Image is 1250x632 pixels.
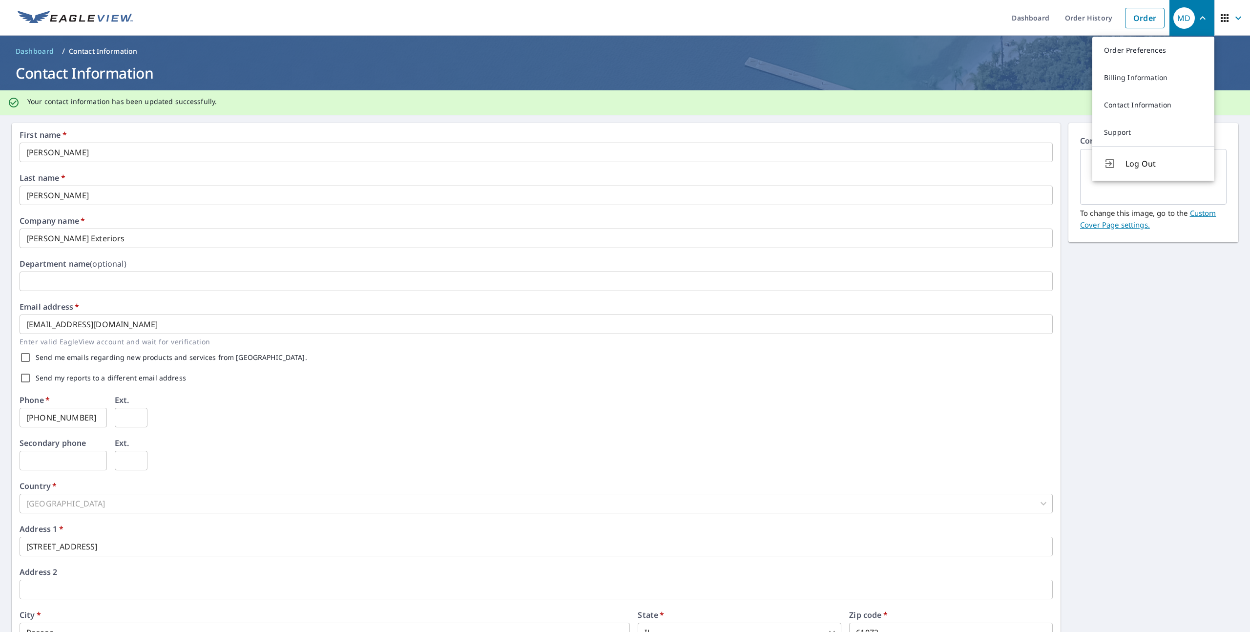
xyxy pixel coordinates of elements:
span: Dashboard [16,46,54,56]
a: Support [1092,119,1214,146]
label: Send my reports to a different email address [36,375,186,381]
label: Country [20,482,57,490]
a: Order [1125,8,1165,28]
a: Billing Information [1092,64,1214,91]
div: MD [1173,7,1195,29]
label: State [638,611,664,619]
label: Address 1 [20,525,63,533]
label: Ext. [115,439,129,447]
img: EmptyCustomerLogo.png [1092,150,1215,203]
label: Ext. [115,396,129,404]
label: Company name [20,217,85,225]
label: Send me emails regarding new products and services from [GEOGRAPHIC_DATA]. [36,354,307,361]
label: Last name [20,174,65,182]
p: Enter valid EagleView account and wait for verification [20,336,1046,347]
label: Secondary phone [20,439,86,447]
label: Email address [20,303,79,311]
p: Company Logo [1080,135,1227,149]
nav: breadcrumb [12,43,1238,59]
p: Your contact information has been updated successfully. [27,97,217,106]
span: Log Out [1125,158,1203,169]
button: Log Out [1092,146,1214,181]
p: Contact Information [69,46,138,56]
h1: Contact Information [12,63,1238,83]
p: To change this image, go to the [1080,205,1227,231]
b: (optional) [90,258,126,269]
label: Phone [20,396,50,404]
a: Contact Information [1092,91,1214,119]
label: Address 2 [20,568,57,576]
a: Dashboard [12,43,58,59]
div: [GEOGRAPHIC_DATA] [20,494,1053,513]
li: / [62,45,65,57]
img: EV Logo [18,11,133,25]
label: Zip code [849,611,888,619]
label: Department name [20,260,126,268]
label: First name [20,131,67,139]
a: Order Preferences [1092,37,1214,64]
label: City [20,611,41,619]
